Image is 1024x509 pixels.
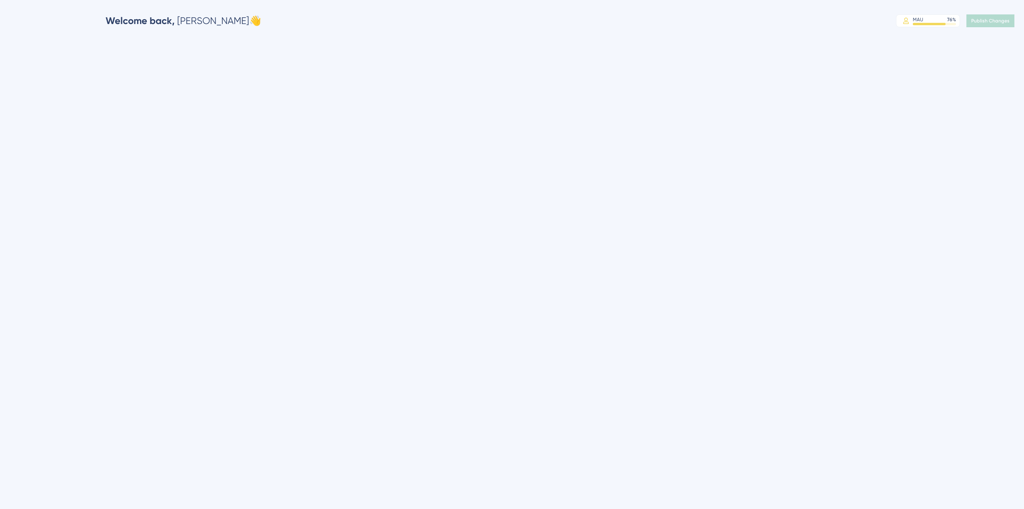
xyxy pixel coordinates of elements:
span: Welcome back, [106,15,175,26]
div: MAU [913,16,923,23]
button: Publish Changes [966,14,1014,27]
div: 76 % [947,16,956,23]
div: [PERSON_NAME] 👋 [106,14,261,27]
span: Publish Changes [971,18,1010,24]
